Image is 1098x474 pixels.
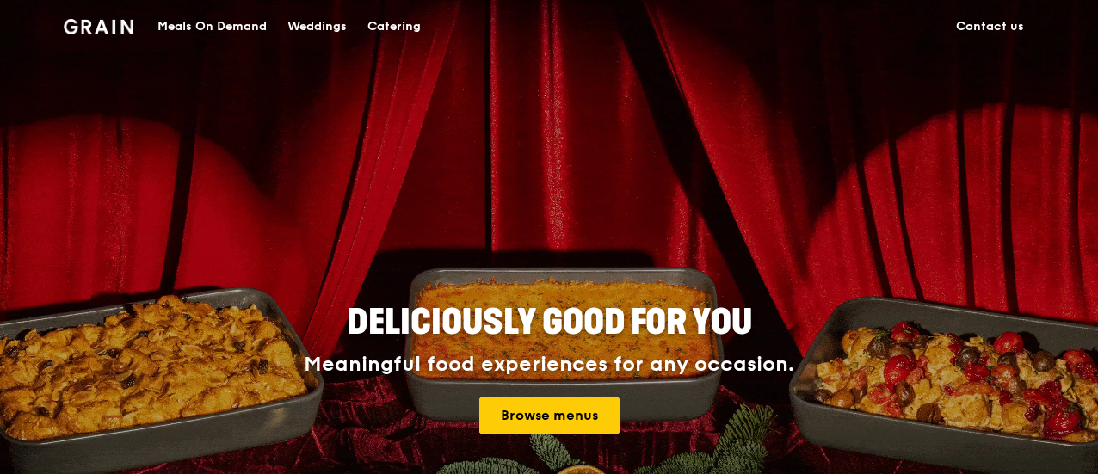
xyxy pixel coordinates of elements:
[347,302,752,343] span: Deliciously good for you
[287,1,347,52] div: Weddings
[64,19,133,34] img: Grain
[157,1,267,52] div: Meals On Demand
[357,1,431,52] a: Catering
[277,1,357,52] a: Weddings
[367,1,421,52] div: Catering
[479,397,620,434] a: Browse menus
[946,1,1034,52] a: Contact us
[239,353,859,377] div: Meaningful food experiences for any occasion.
